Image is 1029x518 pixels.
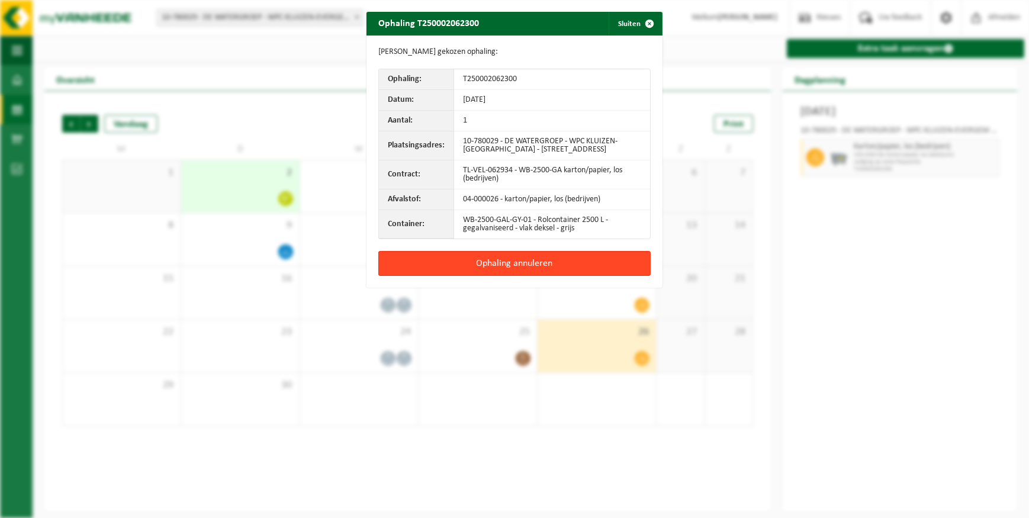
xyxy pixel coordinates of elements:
td: 1 [454,111,650,131]
td: WB-2500-GAL-GY-01 - Rolcontainer 2500 L - gegalvaniseerd - vlak deksel - grijs [454,210,650,239]
button: Sluiten [609,12,661,36]
th: Datum: [379,90,454,111]
th: Afvalstof: [379,189,454,210]
td: TL-VEL-062934 - WB-2500-GA karton/papier, los (bedrijven) [454,160,650,189]
th: Container: [379,210,454,239]
th: Contract: [379,160,454,189]
td: 10-780029 - DE WATERGROEP - WPC KLUIZEN-[GEOGRAPHIC_DATA] - [STREET_ADDRESS] [454,131,650,160]
p: [PERSON_NAME] gekozen ophaling: [378,47,651,57]
th: Ophaling: [379,69,454,90]
td: [DATE] [454,90,650,111]
td: T250002062300 [454,69,650,90]
h2: Ophaling T250002062300 [366,12,491,34]
th: Plaatsingsadres: [379,131,454,160]
td: 04-000026 - karton/papier, los (bedrijven) [454,189,650,210]
th: Aantal: [379,111,454,131]
button: Ophaling annuleren [378,251,651,276]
